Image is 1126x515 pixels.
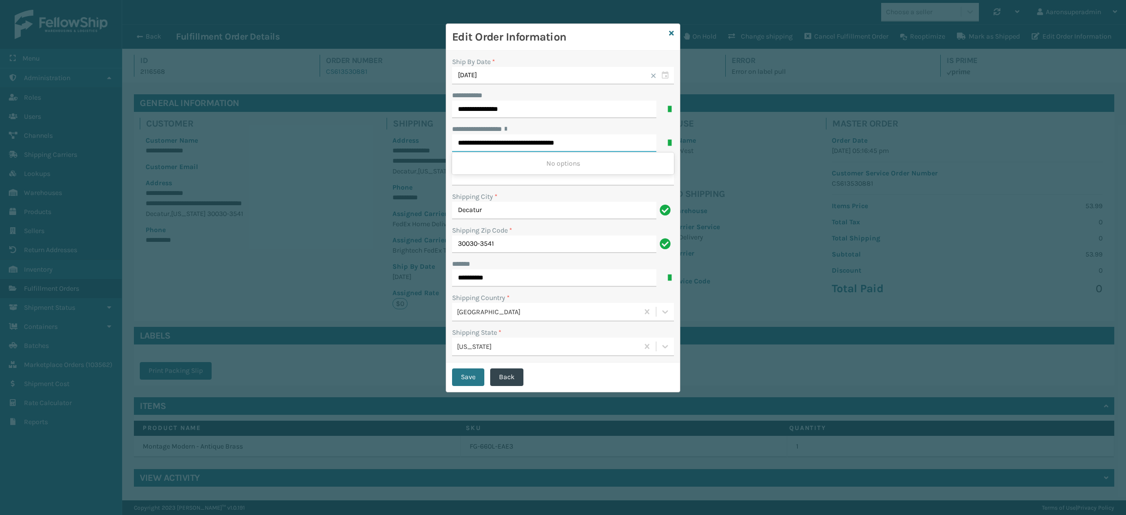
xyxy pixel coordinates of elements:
[490,368,523,386] button: Back
[452,154,674,172] div: No options
[452,67,674,85] input: MM/DD/YYYY
[452,192,498,202] label: Shipping City
[452,30,665,44] h3: Edit Order Information
[452,293,510,303] label: Shipping Country
[452,368,484,386] button: Save
[452,58,495,66] label: Ship By Date
[452,327,501,338] label: Shipping State
[457,306,639,317] div: [GEOGRAPHIC_DATA]
[452,225,512,236] label: Shipping Zip Code
[457,341,639,351] div: [US_STATE]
